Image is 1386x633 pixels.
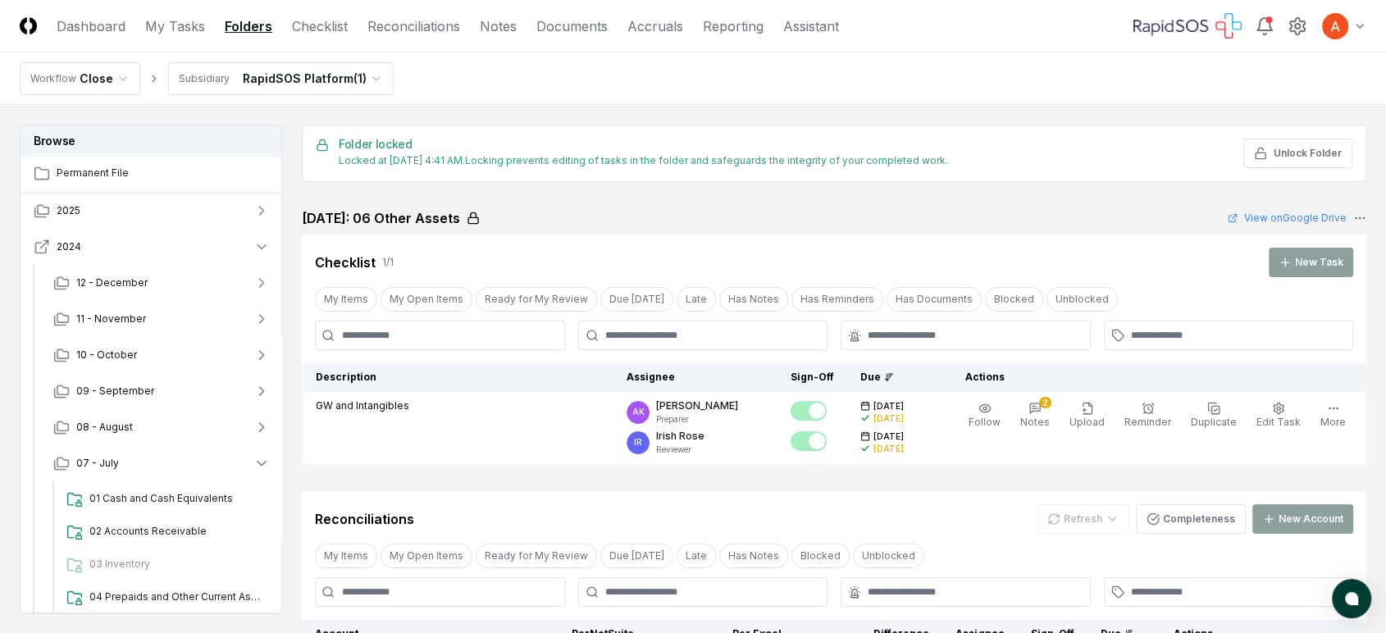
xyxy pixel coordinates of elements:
button: My Open Items [381,287,472,312]
div: Checklist [315,253,376,272]
span: 2024 [57,239,81,254]
span: Notes [1020,416,1050,428]
a: Reporting [703,16,764,36]
button: Due Today [600,544,673,568]
button: 11 - November [40,301,283,337]
span: [DATE] [873,400,904,412]
h2: [DATE]: 06 Other Assets [302,208,460,228]
span: Upload [1069,416,1105,428]
div: Actions [952,370,1353,385]
p: Preparer [656,413,738,426]
button: Unlock Folder [1243,139,1352,168]
a: Documents [536,16,608,36]
span: 04 Prepaids and Other Current Assets [89,590,263,604]
p: GW and Intangibles [316,398,409,413]
button: atlas-launcher [1332,579,1371,618]
nav: breadcrumb [20,62,394,95]
button: My Items [315,544,377,568]
button: Unblocked [853,544,924,568]
button: Has Notes [719,544,788,568]
p: [PERSON_NAME] [656,398,738,413]
a: My Tasks [145,16,205,36]
button: My Items [315,287,377,312]
div: Reconciliations [315,509,414,529]
th: Assignee [613,363,777,392]
button: Follow [965,398,1004,433]
span: [DATE] [873,430,904,443]
button: Late [677,544,716,568]
button: 12 - December [40,265,283,301]
a: Permanent File [21,156,283,192]
button: Blocked [985,287,1043,312]
button: 08 - August [40,409,283,445]
button: Has Documents [887,287,982,312]
div: Workflow [30,71,76,86]
a: View onGoogle Drive [1228,211,1347,225]
img: Logo [20,17,37,34]
span: Follow [969,416,1001,428]
span: IR [634,436,642,449]
div: Locked at [DATE] 4:41 AM. Locking prevents editing of tasks in the folder and safeguards the inte... [339,153,948,168]
button: Due Today [600,287,673,312]
span: Unlock Folder [1274,146,1342,161]
button: Unblocked [1046,287,1118,312]
button: Ready for My Review [476,544,597,568]
a: Folders [225,16,272,36]
p: Reviewer [656,444,704,456]
button: 2024 [21,229,283,265]
th: Sign-Off [777,363,847,392]
div: [DATE] [873,443,904,455]
div: 2 [1039,397,1051,408]
button: 2Notes [1017,398,1053,433]
div: Subsidiary [179,71,230,86]
a: Accruals [627,16,683,36]
span: 09 - September [76,384,154,398]
button: Mark complete [791,431,827,451]
a: 04 Prepaids and Other Current Assets [60,583,270,613]
a: Checklist [292,16,348,36]
button: Duplicate [1188,398,1240,433]
span: Reminder [1124,416,1171,428]
div: Due [860,370,926,385]
button: 2025 [21,193,283,229]
div: [DATE] [873,412,904,425]
a: 02 Accounts Receivable [60,517,270,547]
button: More [1317,398,1349,433]
button: Mark complete [791,401,827,421]
h5: Folder locked [339,139,948,150]
button: Edit Task [1253,398,1304,433]
span: Permanent File [57,166,270,180]
a: 01 Cash and Cash Equivalents [60,485,270,514]
span: 2025 [57,203,80,218]
button: My Open Items [381,544,472,568]
a: 03 Inventory [60,550,270,580]
span: Edit Task [1256,416,1301,428]
p: Irish Rose [656,429,704,444]
button: Completeness [1136,504,1246,534]
span: AK [632,406,645,418]
img: ACg8ocK3mdmu6YYpaRl40uhUUGu9oxSxFSb1vbjsnEih2JuwAH1PGA=s96-c [1322,13,1348,39]
button: Has Reminders [791,287,883,312]
button: Has Notes [719,287,788,312]
img: RapidSOS logo [1133,13,1242,39]
button: 10 - October [40,337,283,373]
button: Upload [1066,398,1108,433]
span: 11 - November [76,312,146,326]
span: 08 - August [76,420,133,435]
span: 10 - October [76,348,137,362]
a: Reconciliations [367,16,460,36]
button: Reminder [1121,398,1174,433]
th: Description [303,363,614,392]
button: 07 - July [40,445,283,481]
button: Ready for My Review [476,287,597,312]
div: 1 / 1 [382,255,394,270]
span: 12 - December [76,276,148,290]
h3: Browse [21,125,281,156]
span: 02 Accounts Receivable [89,524,263,539]
span: 07 - July [76,456,119,471]
a: Dashboard [57,16,125,36]
a: Notes [480,16,517,36]
span: 01 Cash and Cash Equivalents [89,491,263,506]
button: Late [677,287,716,312]
a: Assistant [783,16,839,36]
